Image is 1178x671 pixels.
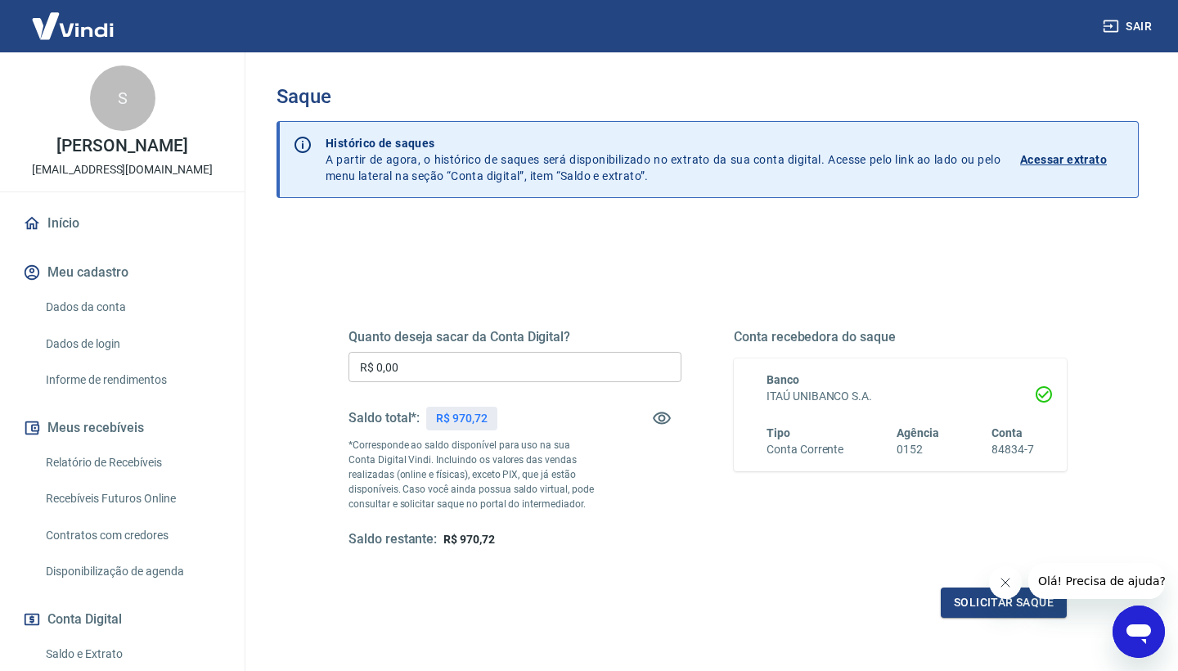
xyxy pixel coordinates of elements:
img: Vindi [20,1,126,51]
h6: ITAÚ UNIBANCO S.A. [767,388,1034,405]
a: Recebíveis Futuros Online [39,482,225,516]
p: Acessar extrato [1020,151,1107,168]
h5: Saldo total*: [348,410,420,426]
a: Acessar extrato [1020,135,1125,184]
h6: 84834-7 [991,441,1034,458]
a: Informe de rendimentos [39,363,225,397]
span: Agência [897,426,939,439]
p: [PERSON_NAME] [56,137,187,155]
a: Início [20,205,225,241]
a: Disponibilização de agenda [39,555,225,588]
button: Solicitar saque [941,588,1067,618]
span: Tipo [767,426,790,439]
iframe: Fechar mensagem [989,566,1022,599]
a: Dados da conta [39,290,225,324]
span: Banco [767,373,799,386]
iframe: Botão para abrir a janela de mensagens [1113,606,1165,658]
button: Sair [1099,11,1158,42]
button: Meus recebíveis [20,410,225,446]
a: Saldo e Extrato [39,637,225,671]
p: Histórico de saques [326,135,1000,151]
p: A partir de agora, o histórico de saques será disponibilizado no extrato da sua conta digital. Ac... [326,135,1000,184]
a: Contratos com credores [39,519,225,552]
h5: Conta recebedora do saque [734,329,1067,345]
p: *Corresponde ao saldo disponível para uso na sua Conta Digital Vindi. Incluindo os valores das ve... [348,438,598,511]
h3: Saque [277,85,1139,108]
h6: 0152 [897,441,939,458]
span: Conta [991,426,1023,439]
button: Conta Digital [20,601,225,637]
span: Olá! Precisa de ajuda? [10,11,137,25]
h5: Quanto deseja sacar da Conta Digital? [348,329,681,345]
p: [EMAIL_ADDRESS][DOMAIN_NAME] [32,161,213,178]
a: Relatório de Recebíveis [39,446,225,480]
h6: Conta Corrente [767,441,843,458]
iframe: Mensagem da empresa [1028,563,1165,599]
h5: Saldo restante: [348,531,437,548]
span: R$ 970,72 [443,533,495,546]
p: R$ 970,72 [436,410,488,427]
button: Meu cadastro [20,254,225,290]
div: S [90,65,155,131]
a: Dados de login [39,327,225,361]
